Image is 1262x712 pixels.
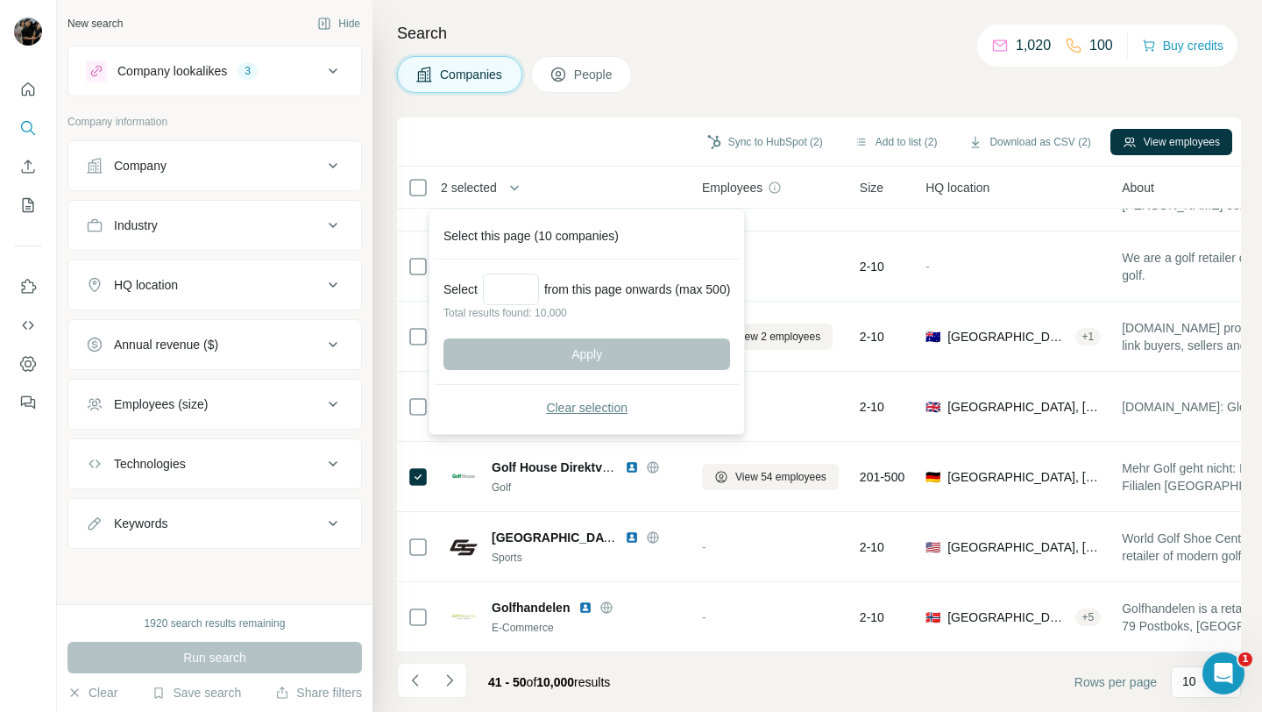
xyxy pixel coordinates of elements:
button: Search [14,112,42,144]
p: 1,020 [1016,35,1051,56]
span: HQ location [925,179,989,196]
button: Share filters [275,684,362,701]
img: Avatar [14,18,42,46]
span: 2-10 [860,538,884,556]
img: Logo of Golfhandelen [450,603,478,631]
span: 🇩🇪 [925,468,940,486]
button: Clear selection [443,392,730,424]
div: + 1 [1075,329,1102,345]
div: New search [67,16,123,32]
span: - [925,260,930,274]
span: of [527,675,537,689]
span: Employees [702,179,762,196]
button: Keywords [68,502,361,545]
div: Select from this page onwards (max 500) [443,274,730,305]
span: [GEOGRAPHIC_DATA], [GEOGRAPHIC_DATA] [947,328,1067,345]
button: Use Surfe on LinkedIn [14,271,42,303]
img: LinkedIn logo [625,460,639,474]
button: Industry [68,204,361,246]
p: Total results found: 10,000 [443,305,730,321]
span: View 54 employees [735,469,826,485]
button: Company [68,145,361,187]
span: Golf House Direktversand [492,460,642,474]
input: Select a number (up to 500) [483,274,539,305]
span: 2-10 [860,609,884,626]
button: Navigate to next page [432,663,467,698]
div: Golf [492,480,681,495]
button: Feedback [14,387,42,418]
button: Company lookalikes3 [68,50,361,92]
div: Company [114,157,167,174]
button: View employees [1110,129,1232,155]
span: [GEOGRAPHIC_DATA], [GEOGRAPHIC_DATA] [947,609,1067,626]
span: Rows per page [1074,673,1157,691]
button: Enrich CSV [14,151,42,182]
h4: Search [397,21,1241,46]
button: Buy credits [1142,33,1223,58]
div: Employees (size) [114,395,208,413]
button: Quick start [14,74,42,105]
button: Add to list (2) [842,129,950,155]
span: [GEOGRAPHIC_DATA], [US_STATE] [947,538,1101,556]
button: Annual revenue ($) [68,324,361,366]
span: [GEOGRAPHIC_DATA] [492,530,623,545]
span: [GEOGRAPHIC_DATA], [GEOGRAPHIC_DATA], [GEOGRAPHIC_DATA] [947,398,1101,416]
span: results [488,675,610,689]
button: Navigate to previous page [397,663,432,698]
span: 🇦🇺 [925,328,940,345]
div: HQ location [114,276,178,294]
span: View 2 employees [735,329,820,345]
div: E-Commerce [492,620,681,636]
span: 41 - 50 [488,675,527,689]
button: HQ location [68,264,361,306]
div: Industry [114,217,158,234]
span: 2-10 [860,328,884,345]
span: [GEOGRAPHIC_DATA], [GEOGRAPHIC_DATA] [947,468,1101,486]
span: 1 [1238,652,1252,666]
span: 🇳🇴 [925,609,940,626]
span: Golfhandelen [492,599,570,616]
button: Clear [67,684,117,701]
span: 2 selected [441,179,497,196]
p: 10 [1182,673,1196,690]
img: LinkedIn logo [625,530,639,545]
button: Hide [305,11,372,37]
span: 2-10 [860,398,884,416]
div: Company lookalikes [117,62,227,80]
span: - [702,610,706,624]
span: 2-10 [860,258,884,275]
button: Employees (size) [68,383,361,425]
button: View 2 employees [702,324,833,350]
button: Technologies [68,443,361,485]
div: Sports [492,550,681,566]
button: Sync to HubSpot (2) [695,129,835,155]
img: Logo of Golf House Direktversand [450,463,478,491]
div: Keywords [114,515,167,532]
button: Dashboard [14,348,42,380]
span: 🇬🇧 [925,398,940,416]
div: + 5 [1075,609,1102,625]
div: Annual revenue ($) [114,336,218,353]
iframe: Intercom live chat [1202,652,1244,694]
img: LinkedIn logo [578,601,592,615]
span: 🇺🇸 [925,538,940,556]
span: Companies [440,66,504,83]
span: - [702,540,706,554]
span: 201-500 [860,468,904,486]
div: 1920 search results remaining [145,616,286,631]
span: Size [860,179,883,196]
button: Download as CSV (2) [956,129,1102,155]
img: Logo of World Golf Shoe Center [450,533,478,561]
p: Company information [67,114,362,130]
div: Technologies [114,455,186,473]
p: 100 [1089,35,1113,56]
span: People [574,66,614,83]
button: Use Surfe API [14,310,42,341]
span: 10,000 [536,675,574,689]
div: 3 [238,63,258,79]
span: Clear selection [546,399,627,417]
button: Save search [152,684,241,701]
button: My lists [14,189,42,221]
button: View 54 employees [702,464,839,490]
div: Select this page (10 companies) [433,213,741,260]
